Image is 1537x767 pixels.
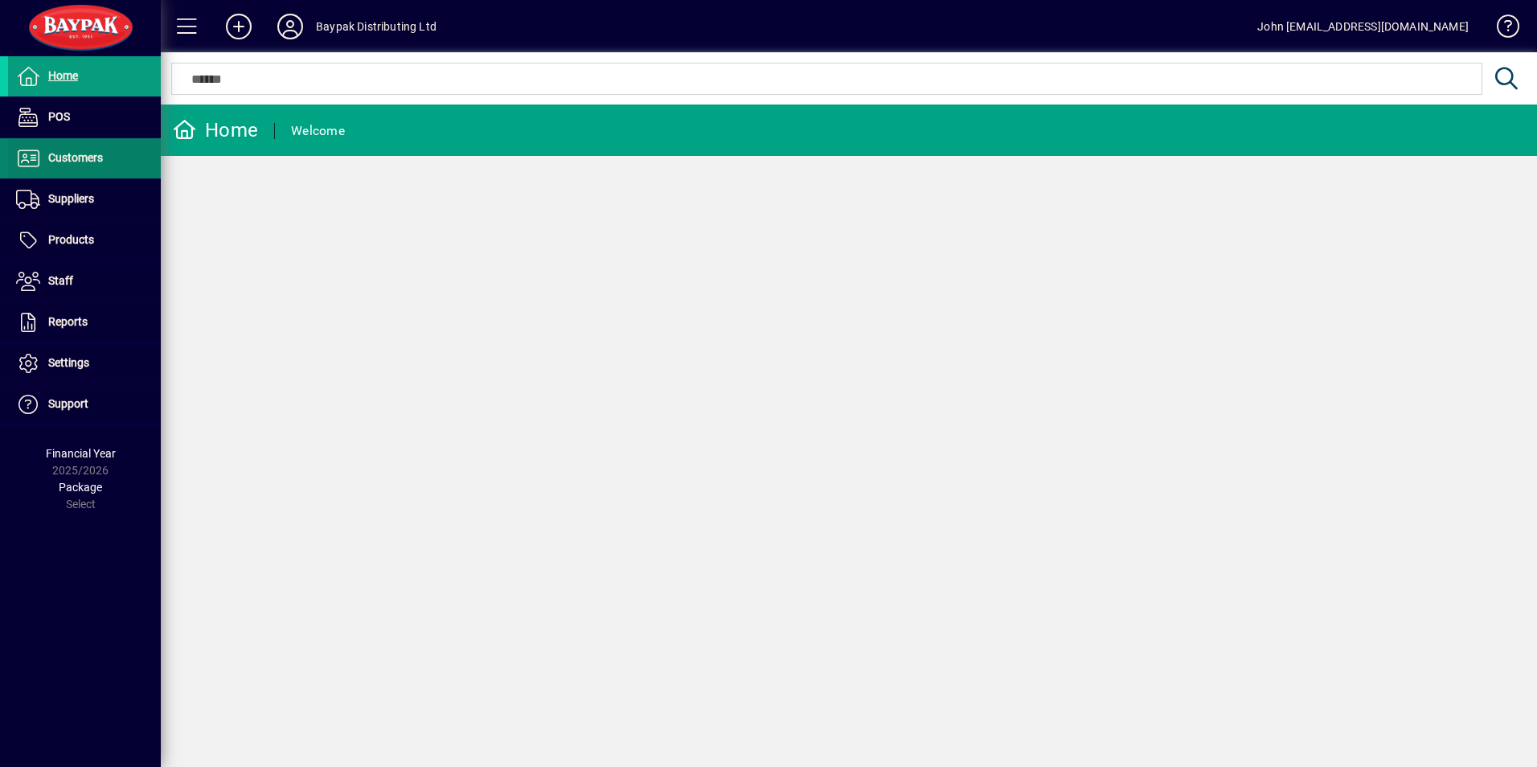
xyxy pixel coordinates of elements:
a: Support [8,384,161,425]
span: Suppliers [48,192,94,205]
span: Financial Year [46,447,116,460]
div: Home [173,117,258,143]
span: Customers [48,151,103,164]
a: Settings [8,343,161,383]
a: Products [8,220,161,260]
span: Settings [48,356,89,369]
span: Staff [48,274,73,287]
button: Add [213,12,264,41]
span: Support [48,397,88,410]
div: Baypak Distributing Ltd [316,14,437,39]
button: Profile [264,12,316,41]
a: Knowledge Base [1485,3,1517,55]
a: POS [8,97,161,137]
a: Reports [8,302,161,342]
a: Customers [8,138,161,178]
a: Suppliers [8,179,161,219]
span: Home [48,69,78,82]
span: Reports [48,315,88,328]
span: Package [59,481,102,494]
a: Staff [8,261,161,301]
span: POS [48,110,70,123]
div: John [EMAIL_ADDRESS][DOMAIN_NAME] [1257,14,1469,39]
div: Welcome [291,118,345,144]
span: Products [48,233,94,246]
